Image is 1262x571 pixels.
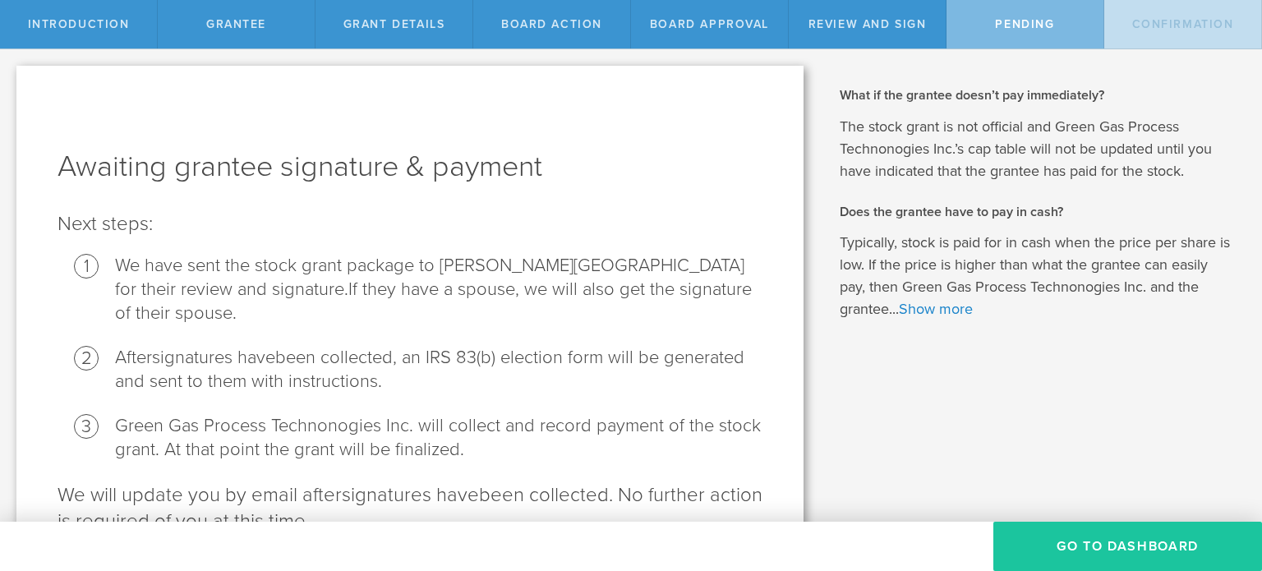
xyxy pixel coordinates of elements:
[995,17,1054,31] span: Pending
[840,86,1237,104] h2: What if the grantee doesn’t pay immediately?
[840,116,1237,182] p: The stock grant is not official and Green Gas Process Technonogies Inc.’s cap table will not be u...
[58,482,762,535] p: We will update you by email after been collected. No further action is required of you at this time.
[115,254,762,325] li: We have sent the stock grant package to [PERSON_NAME][GEOGRAPHIC_DATA] for their review and signa...
[501,17,602,31] span: Board Action
[650,17,769,31] span: Board Approval
[808,17,927,31] span: Review and Sign
[115,279,752,324] span: If they have a spouse, we will also get the signature of their spouse.
[840,232,1237,320] p: Typically, stock is paid for in cash when the price per share is low. If the price is higher than...
[840,203,1237,221] h2: Does the grantee have to pay in cash?
[58,211,762,237] p: Next steps:
[152,347,275,368] span: signatures have
[993,522,1262,571] button: Go To Dashboard
[342,483,479,507] span: signatures have
[115,414,762,462] li: Green Gas Process Technonogies Inc. will collect and record payment of the stock grant. At that p...
[1180,443,1262,522] iframe: Chat Widget
[28,17,130,31] span: Introduction
[1132,17,1234,31] span: Confirmation
[343,17,445,31] span: Grant Details
[115,346,762,394] li: After been collected, an IRS 83(b) election form will be generated and sent to them with instruct...
[206,17,266,31] span: Grantee
[58,147,762,186] h1: Awaiting grantee signature & payment
[899,300,973,318] a: Show more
